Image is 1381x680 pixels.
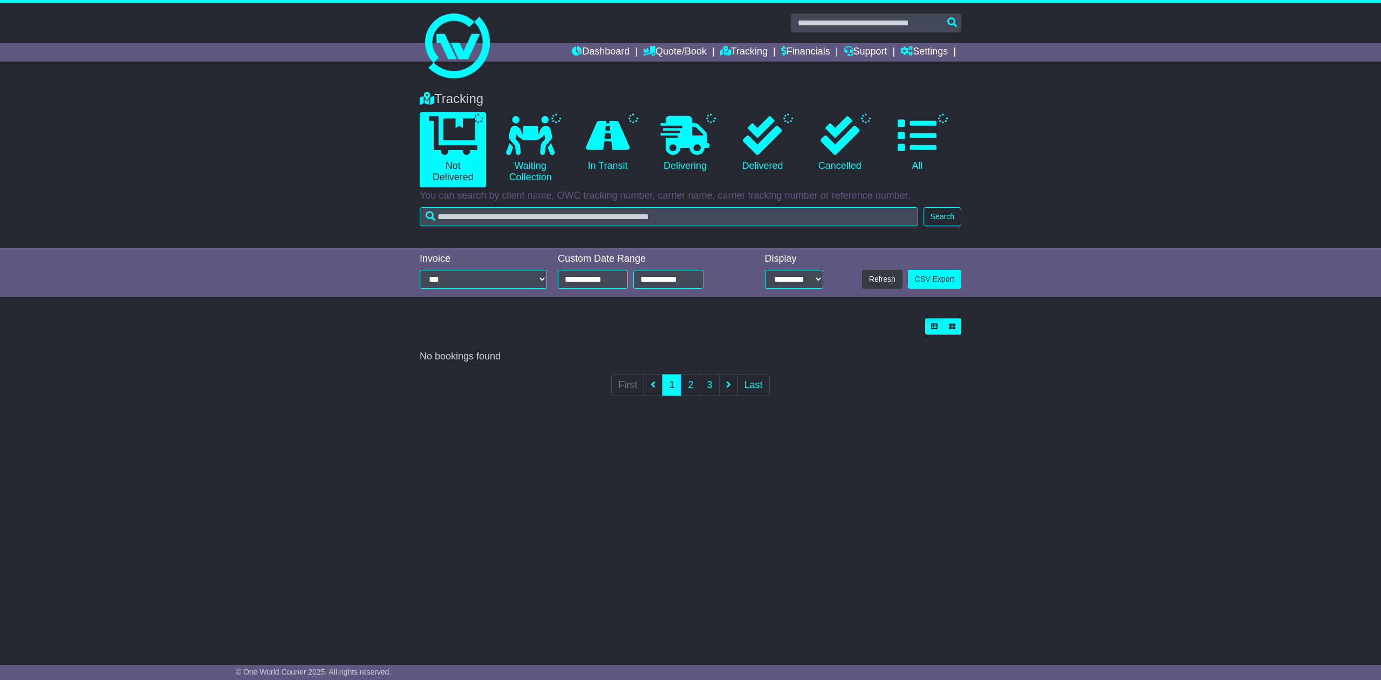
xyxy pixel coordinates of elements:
[420,190,961,202] p: You can search by client name, OWC tracking number, carrier name, carrier tracking number or refe...
[643,43,707,62] a: Quote/Book
[737,374,770,396] a: Last
[700,374,719,396] a: 3
[572,43,630,62] a: Dashboard
[884,112,951,176] a: All
[765,253,823,265] div: Display
[924,207,961,226] button: Search
[420,112,486,187] a: Not Delivered
[806,112,873,176] a: Cancelled
[414,91,967,107] div: Tracking
[558,253,731,265] div: Custom Date Range
[862,270,903,289] button: Refresh
[420,253,547,265] div: Invoice
[781,43,830,62] a: Financials
[236,668,392,676] span: © One World Courier 2025. All rights reserved.
[652,112,718,176] a: Delivering
[497,112,563,187] a: Waiting Collection
[575,112,641,176] a: In Transit
[900,43,948,62] a: Settings
[844,43,887,62] a: Support
[662,374,681,396] a: 1
[420,351,961,363] div: No bookings found
[681,374,700,396] a: 2
[908,270,961,289] a: CSV Export
[729,112,796,176] a: Delivered
[720,43,768,62] a: Tracking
